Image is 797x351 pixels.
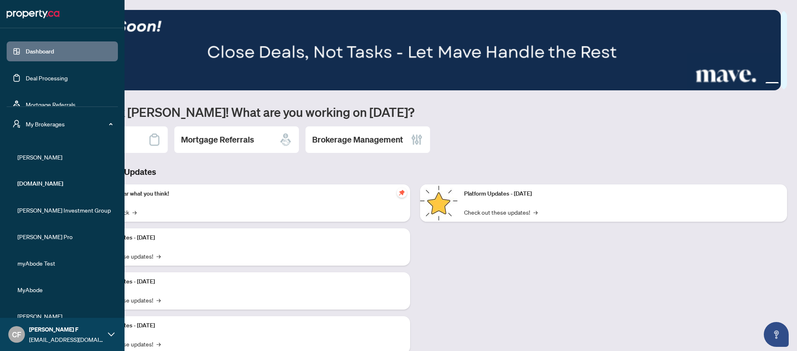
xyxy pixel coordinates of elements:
button: 1 [746,82,749,85]
span: [DOMAIN_NAME] [17,179,112,188]
a: Mortgage Referrals [26,101,76,108]
img: logo [7,7,59,21]
p: Platform Updates - [DATE] [87,233,403,242]
p: Platform Updates - [DATE] [87,321,403,330]
a: Check out these updates!→ [464,208,538,217]
span: → [156,295,161,305]
span: [PERSON_NAME] Investment Group [17,206,112,215]
h2: Mortgage Referrals [181,134,254,145]
span: CF [12,329,21,340]
span: [PERSON_NAME] Pro [17,232,112,241]
a: Dashboard [26,48,54,55]
span: → [533,208,538,217]
button: 4 [765,82,779,85]
span: user-switch [12,120,21,128]
span: [PERSON_NAME] [17,153,112,162]
a: Deal Processing [26,74,68,82]
button: 2 [752,82,755,85]
span: [PERSON_NAME] [17,312,112,321]
span: → [156,252,161,261]
span: myAbode Test [17,259,112,268]
h2: Brokerage Management [312,134,403,145]
span: [EMAIL_ADDRESS][DOMAIN_NAME] [29,335,104,344]
p: Platform Updates - [DATE] [464,189,780,198]
span: My Brokerages [26,119,112,128]
img: Slide 3 [43,10,781,90]
button: Open asap [764,322,789,347]
span: MyAbode [17,285,112,294]
h1: Welcome back [PERSON_NAME]! What are you working on [DATE]? [43,104,787,120]
p: Platform Updates - [DATE] [87,277,403,286]
img: Platform Updates - June 23, 2025 [420,184,457,222]
span: → [132,208,137,217]
p: We want to hear what you think! [87,189,403,198]
button: 3 [759,82,762,85]
h3: Brokerage & Industry Updates [43,166,787,178]
span: pushpin [397,188,407,198]
span: [PERSON_NAME] F [29,325,104,334]
span: → [156,339,161,349]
